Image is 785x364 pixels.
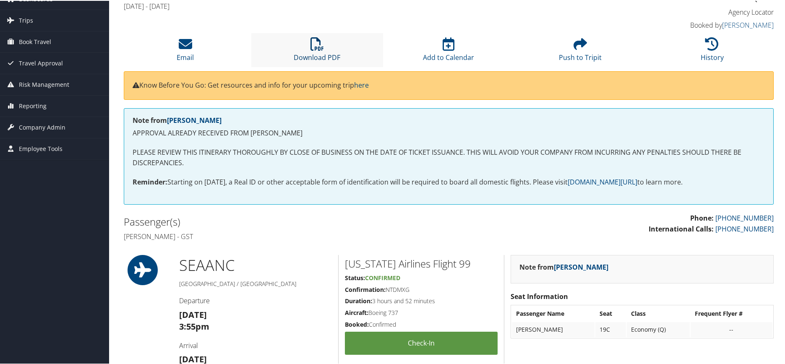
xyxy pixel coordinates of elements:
p: Know Before You Go: Get resources and info for your upcoming trip [133,79,765,90]
strong: Duration: [345,296,372,304]
h4: Arrival [179,340,332,349]
td: [PERSON_NAME] [512,321,595,336]
h5: Confirmed [345,320,498,328]
h5: NTDMXG [345,285,498,293]
a: [PHONE_NUMBER] [715,213,774,222]
a: History [701,41,724,61]
strong: 3:55pm [179,320,209,331]
span: Book Travel [19,31,51,52]
p: APPROVAL ALREADY RECEIVED FROM [PERSON_NAME] [133,127,765,138]
a: [PERSON_NAME] [722,20,774,29]
span: Travel Approval [19,52,63,73]
h4: [DATE] - [DATE] [124,1,608,10]
a: Email [177,41,194,61]
h5: 3 hours and 52 minutes [345,296,498,304]
h2: Passenger(s) [124,214,443,228]
td: Economy (Q) [627,321,690,336]
a: [PERSON_NAME] [167,115,222,124]
span: Employee Tools [19,138,63,159]
span: Risk Management [19,73,69,94]
strong: Confirmation: [345,285,386,293]
h2: [US_STATE] Airlines Flight 99 [345,256,498,270]
a: Add to Calendar [423,41,474,61]
strong: Seat Information [511,291,568,300]
strong: Note from [133,115,222,124]
span: Reporting [19,95,47,116]
span: Confirmed [365,273,400,281]
strong: Booked: [345,320,369,328]
h1: SEA ANC [179,254,332,275]
h4: [PERSON_NAME] - GST [124,231,443,240]
span: Trips [19,9,33,30]
p: PLEASE REVIEW THIS ITINERARY THOROUGHLY BY CLOSE OF BUSINESS ON THE DATE OF TICKET ISSUANCE. THIS... [133,146,765,168]
strong: [DATE] [179,308,207,320]
h4: Departure [179,295,332,304]
a: Check-in [345,331,498,354]
span: Company Admin [19,116,65,137]
th: Seat [595,305,626,320]
a: Download PDF [294,41,340,61]
td: 19C [595,321,626,336]
a: [DOMAIN_NAME][URL] [568,177,637,186]
th: Passenger Name [512,305,595,320]
strong: Reminder: [133,177,167,186]
div: -- [695,325,768,333]
strong: [DATE] [179,353,207,364]
a: [PERSON_NAME] [554,262,608,271]
strong: International Calls: [649,224,714,233]
h4: Agency Locator [621,7,774,16]
p: Starting on [DATE], a Real ID or other acceptable form of identification will be required to boar... [133,176,765,187]
h4: Booked by [621,20,774,29]
th: Class [627,305,690,320]
strong: Note from [519,262,608,271]
a: [PHONE_NUMBER] [715,224,774,233]
a: here [354,80,369,89]
th: Frequent Flyer # [691,305,772,320]
strong: Phone: [690,213,714,222]
h5: Boeing 737 [345,308,498,316]
strong: Aircraft: [345,308,368,316]
strong: Status: [345,273,365,281]
a: Push to Tripit [559,41,602,61]
h5: [GEOGRAPHIC_DATA] / [GEOGRAPHIC_DATA] [179,279,332,287]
